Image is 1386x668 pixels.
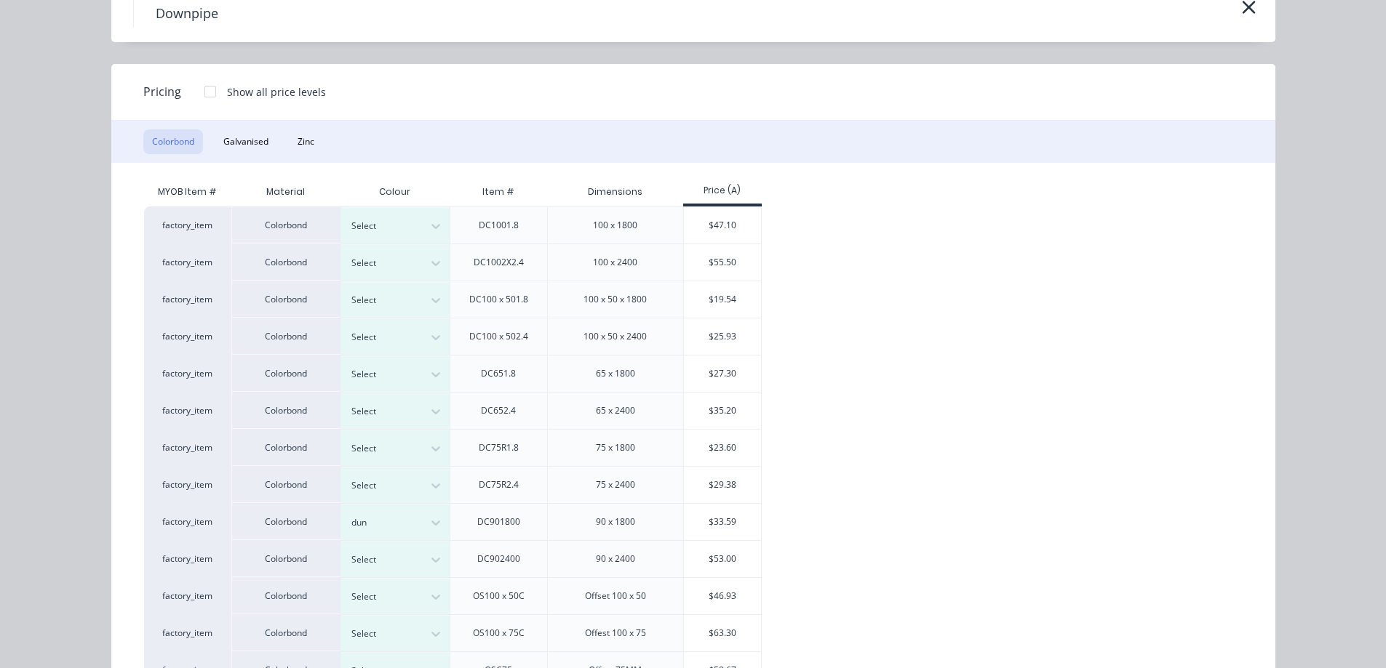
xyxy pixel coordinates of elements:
[215,129,277,154] button: Galvanised
[144,577,231,614] div: factory_item
[469,330,528,343] div: DC100 x 502.4
[585,589,646,603] div: Offset 100 x 50
[477,552,520,566] div: DC902400
[596,552,635,566] div: 90 x 2400
[584,330,647,343] div: 100 x 50 x 2400
[684,467,762,503] div: $29.38
[683,184,762,197] div: Price (A)
[469,293,528,306] div: DC100 x 501.8
[477,515,520,528] div: DC901800
[585,627,646,640] div: Offest 100 x 75
[684,244,762,281] div: $55.50
[231,281,340,318] div: Colorbond
[684,541,762,577] div: $53.00
[231,577,340,614] div: Colorbond
[596,441,635,454] div: 75 x 1800
[684,504,762,540] div: $33.59
[144,206,231,244] div: factory_item
[684,430,762,466] div: $23.60
[227,84,326,100] div: Show all price levels
[596,367,635,380] div: 65 x 1800
[231,355,340,392] div: Colorbond
[593,219,637,232] div: 100 x 1800
[596,478,635,491] div: 75 x 2400
[684,318,762,355] div: $25.93
[684,281,762,318] div: $19.54
[231,177,340,206] div: Material
[596,404,635,417] div: 65 x 2400
[473,589,525,603] div: OS100 x 50C
[231,503,340,540] div: Colorbond
[479,478,519,491] div: DC75R2.4
[481,404,516,417] div: DC652.4
[481,367,516,380] div: DC651.8
[479,441,519,454] div: DC75R1.8
[143,83,181,100] span: Pricing
[144,503,231,540] div: factory_item
[144,318,231,355] div: factory_item
[144,244,231,281] div: factory_item
[479,219,519,232] div: DC1001.8
[584,293,647,306] div: 100 x 50 x 1800
[231,392,340,429] div: Colorbond
[340,177,450,206] div: Colour
[231,244,340,281] div: Colorbond
[684,615,762,651] div: $63.30
[684,393,762,429] div: $35.20
[596,515,635,528] div: 90 x 1800
[231,429,340,466] div: Colorbond
[289,129,323,154] button: Zinc
[471,174,526,210] div: Item #
[684,578,762,614] div: $46.93
[144,429,231,466] div: factory_item
[593,256,637,269] div: 100 x 2400
[144,614,231,651] div: factory_item
[684,207,762,244] div: $47.10
[143,129,203,154] button: Colorbond
[144,540,231,577] div: factory_item
[474,256,524,269] div: DC1002X2.4
[231,318,340,355] div: Colorbond
[576,174,654,210] div: Dimensions
[144,177,231,206] div: MYOB Item #
[684,355,762,392] div: $27.30
[231,466,340,503] div: Colorbond
[231,206,340,244] div: Colorbond
[473,627,525,640] div: OS100 x 75C
[144,355,231,392] div: factory_item
[231,614,340,651] div: Colorbond
[144,392,231,429] div: factory_item
[144,281,231,318] div: factory_item
[144,466,231,503] div: factory_item
[231,540,340,577] div: Colorbond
